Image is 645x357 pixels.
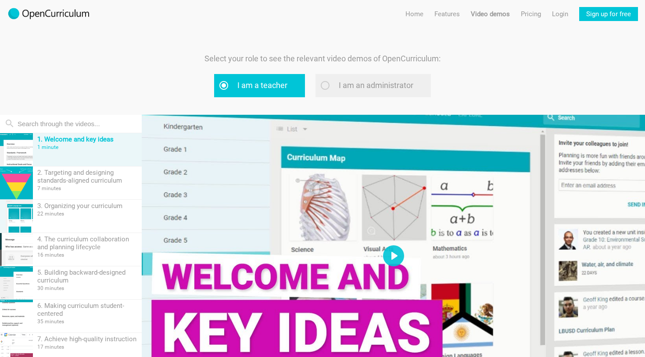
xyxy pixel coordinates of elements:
[521,7,541,21] a: Pricing
[37,302,137,318] div: 6. Making curriculum student-centered
[37,235,137,251] div: 4. The curriculum collaboration and planning lifecycle
[471,7,510,21] a: Video demos
[7,7,90,21] img: 2017-logo-m.png
[37,252,137,258] div: 16 minutes
[383,245,404,266] button: Play, 1. Welcome and key ideas
[37,318,137,325] div: 35 minutes
[37,344,137,350] div: 17 minutes
[178,53,467,65] p: Select your role to see the relevant video demos of OpenCurriculum:
[37,202,137,210] div: 3. Organizing your curriculum
[37,211,137,217] div: 22 minutes
[405,7,423,21] a: Home
[552,7,568,21] a: Login
[315,74,431,97] label: I am an administrator
[214,74,305,97] label: I am a teacher
[37,285,137,291] div: 30 minutes
[37,269,137,284] div: 5. Building backward-designed curriculum
[434,7,460,21] a: Features
[37,335,137,343] div: 7. Achieve high-quality instruction
[37,185,137,191] div: 7 minutes
[579,7,638,21] a: Sign up for free
[37,135,137,143] div: 1. Welcome and key ideas
[37,144,137,150] div: 1 minute
[37,169,137,184] div: 2. Targeting and designing standards-aligned curriculum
